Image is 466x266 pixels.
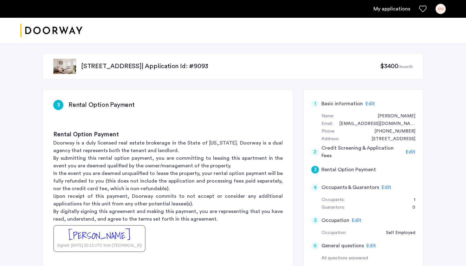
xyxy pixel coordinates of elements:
[321,113,334,120] div: Name:
[321,100,363,107] h5: Basic information
[382,185,391,190] span: Edit
[365,135,415,143] div: 167 Waverly Avenue, #1
[406,204,415,211] div: 0
[333,120,415,128] div: ottcarly724@gmail.com
[311,184,319,191] div: 4
[20,19,82,42] img: logo
[53,208,283,223] p: By digitally signing this agreement and making this payment, you are representing that you have r...
[419,5,427,13] a: Favorites
[321,135,339,143] div: Address:
[311,242,319,250] div: 6
[81,62,380,71] p: [STREET_ADDRESS] | Application Id: #9093
[68,101,135,109] h3: Rental Option Payment
[321,144,404,159] h5: Credit Screening & Application Fees
[53,59,76,74] img: apartment
[352,218,361,223] span: Edit
[311,148,319,156] div: 2
[380,63,398,69] span: $3400
[53,100,63,110] div: 3
[20,19,82,42] a: Cazamio logo
[321,196,345,204] div: Occupants:
[321,120,333,128] div: Email:
[311,100,319,107] div: 1
[321,184,379,191] h5: Occupants & Guarantors
[53,130,283,139] h3: Rental Option Payment
[311,217,319,224] div: 5
[321,255,415,262] div: All questions answered
[57,243,142,248] div: Signed: [DATE] 20:13 UTC from [TECHNICAL_ID]
[398,65,413,69] sub: /month
[406,149,415,154] span: Edit
[68,229,130,243] div: [PERSON_NAME]
[53,139,283,154] p: Doorway is a duly licensed real estate brokerage in the State of [US_STATE]. Doorway is a dual ag...
[407,196,415,204] div: 1
[368,128,415,135] div: +15127123324
[321,204,345,211] div: Guarantors:
[321,166,376,173] h5: Rental Option Payment
[53,170,283,192] p: In the event you are deemed unqualified to lease the property, your rental option payment will be...
[321,242,364,250] h5: General questions
[373,5,410,13] a: My application
[321,128,335,135] div: Phone:
[53,154,283,170] p: By submitting this rental option payment, you are committing to leasing this apartment in the eve...
[53,192,283,208] p: Upon receipt of this payment, Doorway commits to not accept or consider any additional applicatio...
[439,241,460,260] iframe: chat widget
[380,229,415,237] div: Self Employed
[321,229,346,237] div: Occupation:
[371,113,415,120] div: Carly Ott
[366,243,376,248] span: Edit
[311,166,319,173] div: 3
[366,101,375,106] span: Edit
[436,4,446,14] div: CO
[321,217,349,224] h5: Occupation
